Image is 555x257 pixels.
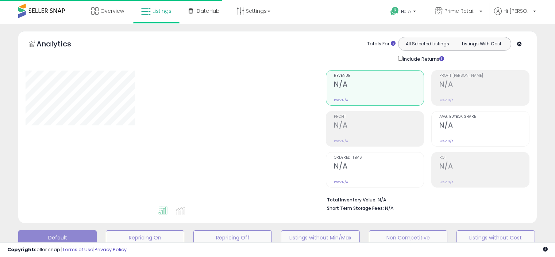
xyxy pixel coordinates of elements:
small: Prev: N/A [334,98,348,102]
span: Overview [100,7,124,15]
b: Total Inventory Value: [327,197,377,203]
strong: Copyright [7,246,34,253]
span: N/A [385,205,394,212]
span: Hi [PERSON_NAME] [504,7,531,15]
button: Repricing Off [193,230,272,245]
span: ROI [439,156,529,160]
button: Non Competitive [369,230,447,245]
a: Help [385,1,423,24]
h2: N/A [334,162,424,172]
button: Listings without Cost [456,230,535,245]
span: Ordered Items [334,156,424,160]
small: Prev: N/A [334,139,348,143]
button: All Selected Listings [400,39,455,49]
small: Prev: N/A [439,98,454,102]
small: Prev: N/A [439,139,454,143]
b: Short Term Storage Fees: [327,205,384,211]
div: seller snap | | [7,246,127,253]
span: Profit [PERSON_NAME] [439,74,529,78]
a: Terms of Use [62,246,93,253]
button: Repricing On [106,230,184,245]
h5: Analytics [36,39,85,51]
span: Listings [153,7,171,15]
h2: N/A [439,162,529,172]
small: Prev: N/A [439,180,454,184]
i: Get Help [390,7,399,16]
span: Help [401,8,411,15]
li: N/A [327,195,524,204]
button: Default [18,230,97,245]
h2: N/A [334,121,424,131]
h2: N/A [439,80,529,90]
small: Prev: N/A [334,180,348,184]
a: Hi [PERSON_NAME] [494,7,536,24]
a: Privacy Policy [95,246,127,253]
div: Totals For [367,41,396,48]
h2: N/A [334,80,424,90]
span: Profit [334,115,424,119]
h2: N/A [439,121,529,131]
span: DataHub [197,7,220,15]
span: Avg. Buybox Share [439,115,529,119]
button: Listings With Cost [454,39,509,49]
span: Revenue [334,74,424,78]
button: Listings without Min/Max [281,230,359,245]
span: Prime Retail Solution [444,7,477,15]
div: Include Returns [393,54,453,63]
